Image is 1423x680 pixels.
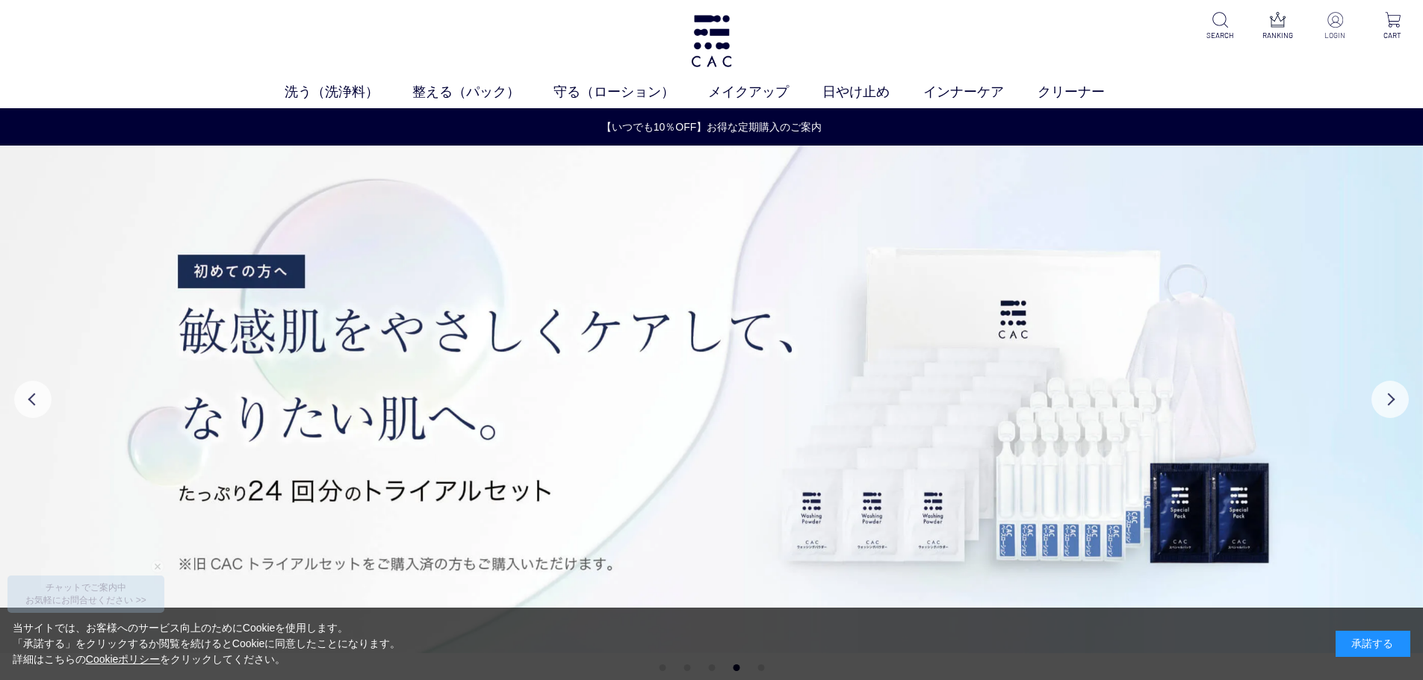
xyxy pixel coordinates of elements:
[14,381,52,418] button: Previous
[1371,381,1409,418] button: Next
[1038,82,1138,102] a: クリーナー
[554,82,708,102] a: 守る（ローション）
[1,119,1422,135] a: 【いつでも10％OFF】お得な定期購入のご案内
[412,82,554,102] a: 整える（パック）
[86,653,161,665] a: Cookieポリシー
[1202,30,1238,41] p: SEARCH
[1317,12,1354,41] a: LOGIN
[689,15,734,67] img: logo
[285,82,412,102] a: 洗う（洗浄料）
[1336,631,1410,657] div: 承諾する
[1317,30,1354,41] p: LOGIN
[1259,30,1296,41] p: RANKING
[1374,30,1411,41] p: CART
[1202,12,1238,41] a: SEARCH
[923,82,1038,102] a: インナーケア
[1259,12,1296,41] a: RANKING
[1374,12,1411,41] a: CART
[13,620,401,667] div: 当サイトでは、お客様へのサービス向上のためにCookieを使用します。 「承諾する」をクリックするか閲覧を続けるとCookieに同意したことになります。 詳細はこちらの をクリックしてください。
[708,82,822,102] a: メイクアップ
[822,82,923,102] a: 日やけ止め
